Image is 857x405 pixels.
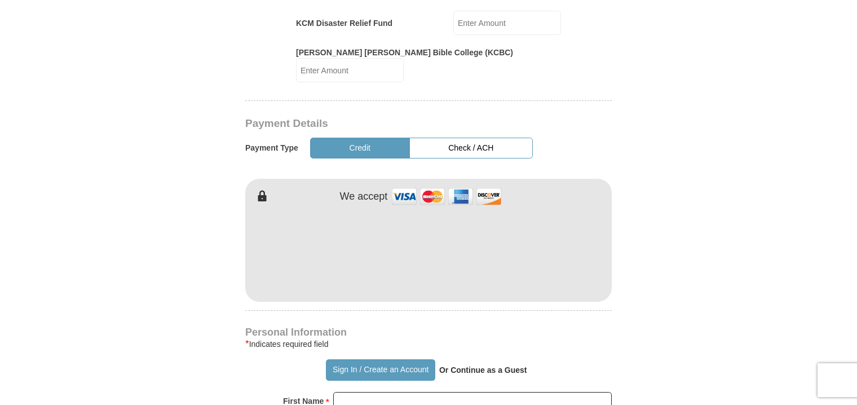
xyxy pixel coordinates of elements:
button: Credit [310,138,410,159]
h4: Personal Information [245,328,612,337]
img: credit cards accepted [390,184,503,209]
div: Indicates required field [245,337,612,351]
input: Enter Amount [296,58,404,82]
label: [PERSON_NAME] [PERSON_NAME] Bible College (KCBC) [296,47,513,58]
label: KCM Disaster Relief Fund [296,17,392,29]
h5: Payment Type [245,143,298,153]
h3: Payment Details [245,117,533,130]
strong: Or Continue as a Guest [439,366,527,375]
button: Sign In / Create an Account [326,359,435,381]
button: Check / ACH [409,138,533,159]
h4: We accept [340,191,388,203]
input: Enter Amount [453,11,561,35]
